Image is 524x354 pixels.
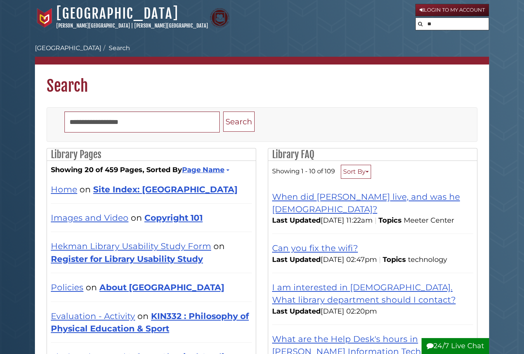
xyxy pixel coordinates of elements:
[408,255,449,264] ul: Topics
[272,307,321,316] span: Last Updated
[213,241,225,251] span: on
[272,216,373,225] span: [DATE] 11:22am
[272,255,321,264] span: Last Updated
[47,148,256,161] h2: Library Pages
[93,184,238,194] a: Site Index: [GEOGRAPHIC_DATA]
[268,148,477,161] h2: Library FAQ
[56,5,179,22] a: [GEOGRAPHIC_DATA]
[56,23,130,29] a: [PERSON_NAME][GEOGRAPHIC_DATA]
[272,255,377,264] span: [DATE] 02:47pm
[416,18,425,28] button: Search
[408,255,449,265] li: technology
[404,215,456,226] li: Meeter Center
[51,311,249,333] a: KIN332 : Philosophy of Physical Education & Sport
[210,8,229,28] img: Calvin Theological Seminary
[272,216,321,225] span: Last Updated
[272,282,456,305] a: I am interested in [DEMOGRAPHIC_DATA]. What library department should I contact?
[51,184,77,194] a: Home
[144,213,203,223] a: Copyright 101
[377,255,383,264] span: |
[341,165,371,179] button: Sort By
[99,282,224,292] a: About [GEOGRAPHIC_DATA]
[272,307,377,316] span: [DATE] 02:20pm
[51,165,252,175] strong: Showing 20 of 459 Pages, Sorted By
[422,338,489,354] button: 24/7 Live Chat
[272,167,335,175] span: Showing 1 - 10 of 109
[51,254,203,264] a: Register for Library Usability Study
[134,23,208,29] a: [PERSON_NAME][GEOGRAPHIC_DATA]
[51,241,211,251] a: Hekman Library Usability Study Form
[418,21,423,26] i: Search
[35,65,489,96] h1: Search
[51,213,128,223] a: Images and Video
[272,192,460,214] a: When did [PERSON_NAME] live, and was he [DEMOGRAPHIC_DATA]?
[378,216,402,225] span: Topics
[404,216,456,225] ul: Topics
[86,282,97,292] span: on
[131,23,133,29] span: |
[137,311,149,321] span: on
[51,311,135,321] a: Evaluation - Activity
[35,44,489,65] nav: breadcrumb
[383,255,406,264] span: Topics
[223,112,255,132] button: Search
[415,4,489,16] a: Login to My Account
[51,282,83,292] a: Policies
[35,8,54,28] img: Calvin University
[373,216,378,225] span: |
[182,166,228,174] a: Page Name
[131,213,142,223] span: on
[272,243,358,253] a: Can you fix the wifi?
[35,44,101,52] a: [GEOGRAPHIC_DATA]
[101,44,130,53] li: Search
[80,184,91,194] span: on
